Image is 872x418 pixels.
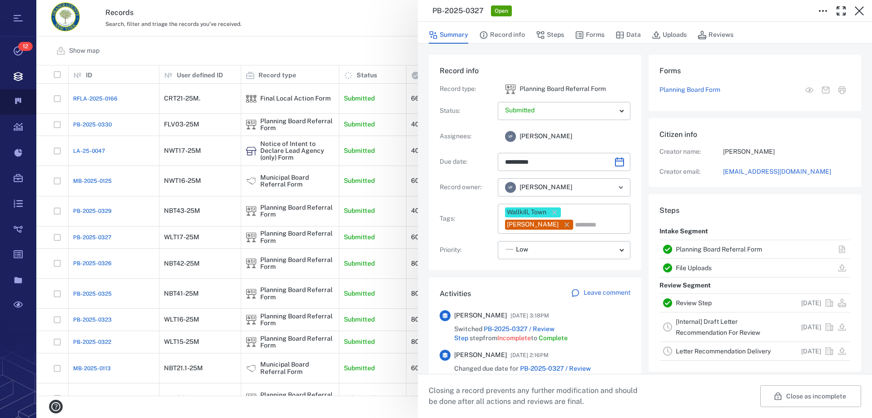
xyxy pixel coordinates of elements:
[832,2,850,20] button: Toggle Fullscreen
[493,7,510,15] span: Open
[723,147,850,156] p: [PERSON_NAME]
[520,183,572,192] span: [PERSON_NAME]
[505,106,616,115] p: Submitted
[454,351,507,360] span: [PERSON_NAME]
[454,364,630,382] span: Changed due date for step from to
[520,85,606,94] p: Planning Board Referral Form
[801,299,821,308] p: [DATE]
[440,157,494,166] p: Due date :
[440,132,494,141] p: Assignees :
[479,26,525,44] button: Record info
[432,5,484,16] h3: PB-2025-0327
[659,167,723,176] p: Creator email:
[516,245,528,254] span: Low
[520,132,572,141] span: [PERSON_NAME]
[497,334,531,342] span: Incomplete
[801,347,821,356] p: [DATE]
[659,65,850,76] h6: Forms
[440,214,494,223] p: Tags :
[615,26,641,44] button: Data
[539,334,568,342] span: Complete
[659,86,720,95] a: Planning Board Form
[659,223,708,240] p: Intake Segment
[659,129,850,140] h6: Citizen info
[429,55,641,277] div: Record infoRecord type:icon Planning Board Referral FormPlanning Board Referral FormStatus:Assign...
[698,26,733,44] button: Reviews
[440,183,494,192] p: Record owner :
[505,84,516,95] img: icon Planning Board Referral Form
[659,147,723,156] p: Creator name:
[610,153,629,171] button: Choose date, selected date is Sep 27, 2025
[676,299,712,307] a: Review Step
[429,26,468,44] button: Summary
[652,26,687,44] button: Uploads
[817,82,834,98] button: Mail form
[510,350,549,361] span: [DATE] 2:16PM
[510,310,549,321] span: [DATE] 3:18PM
[440,85,494,94] p: Record type :
[676,264,712,272] a: File Uploads
[536,26,564,44] button: Steps
[614,181,627,194] button: Open
[440,288,471,299] h6: Activities
[18,42,33,51] span: 12
[676,318,760,336] a: [Internal] Draft Letter Recommendation For Review
[454,311,507,320] span: [PERSON_NAME]
[659,205,850,216] h6: Steps
[676,246,762,253] a: Planning Board Referral Form
[454,325,555,342] a: PB-2025-0327 / Review Step
[507,220,559,229] div: [PERSON_NAME]
[801,82,817,98] button: View form in the step
[850,2,868,20] button: Close
[575,26,604,44] button: Forms
[649,55,861,118] div: FormsPlanning Board FormView form in the stepMail formPrint form
[814,2,832,20] button: Toggle to Edit Boxes
[723,167,850,176] a: [EMAIL_ADDRESS][DOMAIN_NAME]
[20,6,39,15] span: Help
[649,194,861,379] div: StepsIntake SegmentPlanning Board Referral FormFile UploadsReview SegmentReview Step[DATE][Intern...
[659,277,711,294] p: Review Segment
[507,208,546,217] div: Wallkill, Town
[760,385,861,407] button: Close as incomplete
[584,288,630,297] p: Leave comment
[834,82,850,98] button: Print form
[454,325,630,342] span: Switched step from to
[454,365,591,381] a: PB-2025-0327 / Review Step
[571,288,630,299] a: Leave comment
[649,118,861,194] div: Citizen infoCreator name:[PERSON_NAME]Creator email:[EMAIL_ADDRESS][DOMAIN_NAME]
[440,65,630,76] h6: Record info
[505,84,516,95] div: Planning Board Referral Form
[440,106,494,116] p: Status :
[505,182,516,193] div: V F
[801,323,821,332] p: [DATE]
[676,347,771,355] a: Letter Recommendation Delivery
[429,385,645,407] p: Closing a record prevents any further modification and should be done after all actions and revie...
[505,131,516,142] div: V F
[440,246,494,255] p: Priority :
